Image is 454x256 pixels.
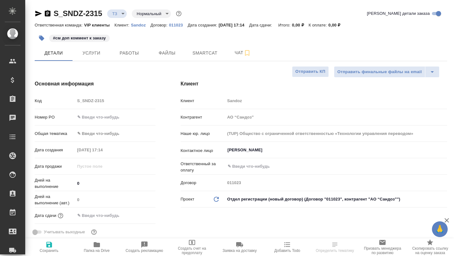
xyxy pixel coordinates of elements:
[120,238,168,256] button: Создать рекламацию
[75,195,155,204] input: Пустое поле
[168,238,216,256] button: Создать счет на предоплату
[367,10,430,17] span: [PERSON_NAME] детали заказа
[406,238,454,256] button: Скопировать ссылку на оценку заказа
[35,194,75,206] p: Дней на выполнение (авт.)
[77,131,148,137] div: ✎ Введи что-нибудь
[125,248,163,253] span: Создать рекламацию
[44,229,85,235] span: Учитывать выходные
[181,131,225,137] p: Наше юр. лицо
[54,9,102,18] a: S_SNDZ-2315
[225,178,447,187] input: Пустое поле
[35,98,75,104] p: Код
[363,246,403,255] span: Призвать менеджера по развитию
[114,23,131,27] p: Клиент:
[223,248,257,253] span: Заявка на доставку
[181,80,447,88] h4: Клиент
[49,35,110,40] span: см доп коммент к заказу
[35,10,42,17] button: Скопировать ссылку для ЯМессенджера
[432,221,448,237] button: 🙏
[44,10,51,17] button: Скопировать ссылку
[90,228,98,236] button: Выбери, если сб и вс нужно считать рабочими днями для выполнения заказа.
[225,113,447,122] input: Пустое поле
[169,22,188,27] a: 011023
[219,23,249,27] p: [DATE] 17:14
[316,248,354,253] span: Определить тематику
[35,114,75,120] p: Номер PO
[181,196,195,202] p: Проект
[181,161,225,173] p: Ответственный за оплату
[172,246,212,255] span: Создать счет на предоплату
[56,212,65,220] button: Если добавить услуги и заполнить их объемом, то дата рассчитается автоматически
[35,163,75,170] p: Дата продажи
[181,98,225,104] p: Клиент
[334,66,425,78] button: Отправить финальные файлы на email
[75,145,130,154] input: Пустое поле
[444,166,445,167] button: Open
[114,49,144,57] span: Работы
[107,9,127,18] div: ТЗ
[434,223,445,236] span: 🙏
[75,211,130,220] input: ✎ Введи что-нибудь
[188,23,218,27] p: Дата создания:
[181,114,225,120] p: Контрагент
[228,49,258,57] span: Чат
[278,23,292,27] p: Итого:
[444,149,445,151] button: Open
[337,68,422,76] span: Отправить финальные файлы на email
[329,23,345,27] p: 0,00 ₽
[40,248,59,253] span: Сохранить
[264,238,311,256] button: Добавить Todo
[35,80,155,88] h4: Основная информация
[132,9,171,18] div: ТЗ
[274,248,300,253] span: Добавить Todo
[35,147,75,153] p: Дата создания
[410,246,450,255] span: Скопировать ссылку на оценку заказа
[84,248,110,253] span: Папка на Drive
[35,31,49,45] button: Добавить тэг
[35,23,84,27] p: Ответственная команда:
[225,194,447,205] div: Отдел регистрации (новый договор) (Договор "011023", контрагент "АО “Сандоз”")
[84,23,114,27] p: VIP клиенты
[311,238,359,256] button: Определить тематику
[292,23,309,27] p: 0,00 ₽
[309,23,329,27] p: К оплате:
[38,49,69,57] span: Детали
[181,148,225,154] p: Контактное лицо
[73,238,120,256] button: Папка на Drive
[35,177,75,190] p: Дней на выполнение
[225,129,447,138] input: Пустое поле
[35,131,75,137] p: Общая тематика
[334,66,439,78] div: split button
[35,212,56,219] p: Дата сдачи
[359,238,406,256] button: Призвать менеджера по развитию
[25,238,73,256] button: Сохранить
[175,9,183,18] button: Доп статусы указывают на важность/срочность заказа
[249,23,273,27] p: Дата сдачи:
[135,11,163,16] button: Нормальный
[243,49,251,57] svg: Подписаться
[75,179,155,188] input: ✎ Введи что-нибудь
[227,163,424,170] input: ✎ Введи что-нибудь
[75,128,155,139] div: ✎ Введи что-нибудь
[169,23,188,27] p: 011023
[53,35,106,41] p: #см доп коммент к заказу
[75,162,130,171] input: Пустое поле
[292,66,329,77] button: Отправить КП
[152,49,182,57] span: Файлы
[75,96,155,105] input: Пустое поле
[110,11,119,16] button: ТЗ
[76,49,107,57] span: Услуги
[295,68,325,75] span: Отправить КП
[216,238,263,256] button: Заявка на доставку
[181,180,225,186] p: Договор
[190,49,220,57] span: Smartcat
[131,22,150,27] a: Sandoz
[225,96,447,105] input: Пустое поле
[150,23,169,27] p: Договор:
[131,23,150,27] p: Sandoz
[75,113,155,122] input: ✎ Введи что-нибудь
